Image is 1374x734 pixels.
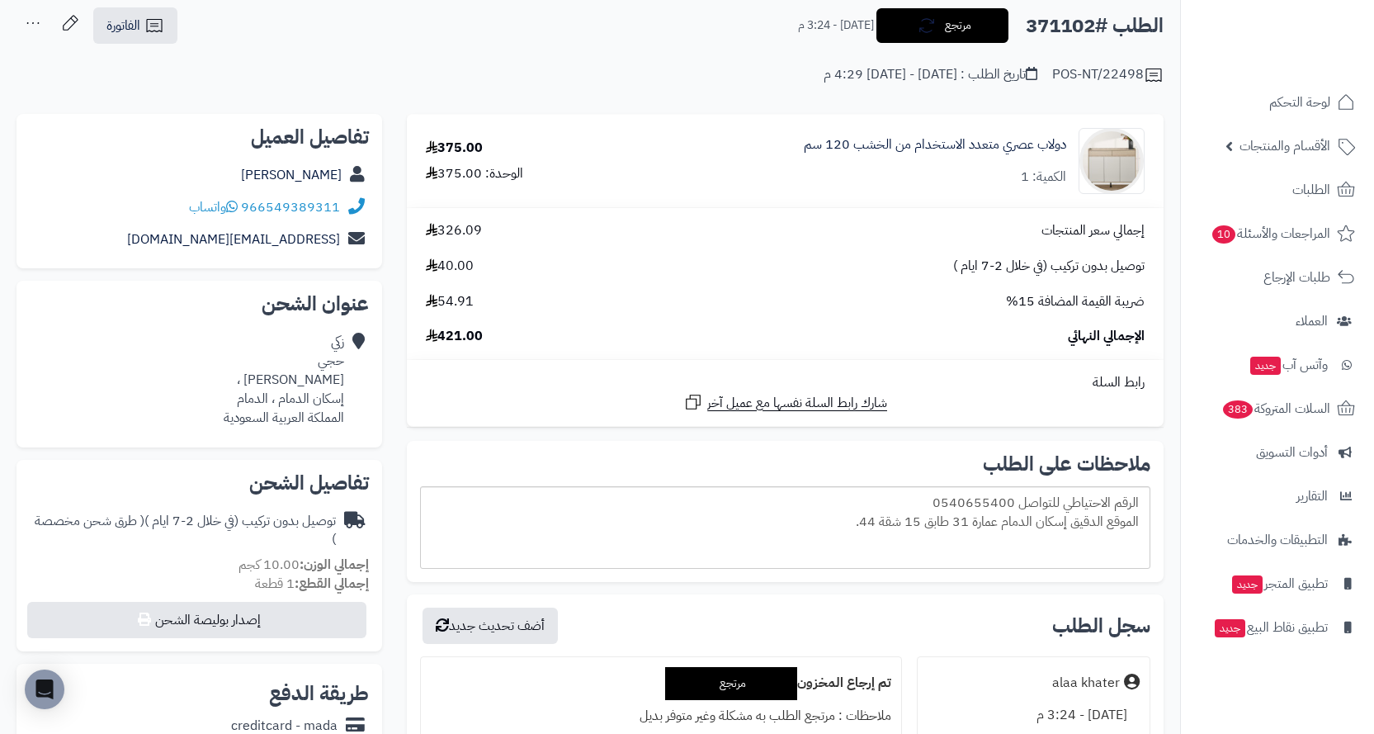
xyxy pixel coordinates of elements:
[1068,327,1145,346] span: الإجمالي النهائي
[1041,221,1145,240] span: إجمالي سعر المنتجات
[1239,135,1330,158] span: الأقسام والمنتجات
[106,16,140,36] span: الفاتورة
[928,699,1140,732] div: [DATE] - 3:24 م
[798,17,874,34] small: [DATE] - 3:24 م
[35,511,336,550] span: ( طرق شحن مخصصة )
[420,486,1150,569] div: الرقم الاحتياطي للتواصل 0540655400 الموقع الدقيق إسكان الدمام عمارة 31 طابق 15 شقة 44.
[1052,616,1150,636] h3: سجل الطلب
[1191,83,1364,122] a: لوحة التحكم
[804,135,1066,154] a: دولاب عصري متعدد الاستخدام من الخشب 120 سم
[1211,222,1330,245] span: المراجعات والأسئلة
[30,127,369,147] h2: تفاصيل العميل
[1191,476,1364,516] a: التقارير
[1213,616,1328,639] span: تطبيق نقاط البيع
[426,221,482,240] span: 326.09
[1221,400,1254,419] span: 383
[1230,572,1328,595] span: تطبيق المتجر
[1191,608,1364,647] a: تطبيق نقاط البيعجديد
[1191,345,1364,385] a: وآتس آبجديد
[30,294,369,314] h2: عنوان الشحن
[1191,214,1364,253] a: المراجعات والأسئلة10
[1191,564,1364,604] a: تطبيق المتجرجديد
[876,8,1008,43] button: مرتجع
[426,139,483,158] div: 375.00
[1269,91,1330,114] span: لوحة التحكم
[953,257,1145,276] span: توصيل بدون تركيب (في خلال 2-7 ايام )
[797,673,891,693] b: تم إرجاع المخزون
[683,392,887,413] a: شارك رابط السلة نفسها مع عميل آخر
[1263,266,1330,289] span: طلبات الإرجاع
[707,394,887,413] span: شارك رابط السلة نفسها مع عميل آخر
[426,292,474,311] span: 54.91
[824,65,1037,84] div: تاريخ الطلب : [DATE] - [DATE] 4:29 م
[1262,21,1358,56] img: logo-2.png
[1215,619,1245,637] span: جديد
[27,602,366,638] button: إصدار بوليصة الشحن
[269,684,369,703] h2: طريقة الدفع
[189,197,238,217] a: واتساب
[1021,168,1066,187] div: الكمية: 1
[1296,310,1328,333] span: العملاء
[1191,301,1364,341] a: العملاء
[1221,397,1330,420] span: السلات المتروكة
[295,574,369,594] strong: إجمالي القطع:
[1079,128,1144,194] img: 1752738585-1-90x90.jpg
[1191,389,1364,429] a: السلات المتروكة383
[1249,353,1328,376] span: وآتس آب
[1026,9,1164,43] h2: الطلب #371102
[426,164,523,183] div: الوحدة: 375.00
[1052,674,1120,693] div: alaa khater
[665,667,797,700] div: مرتجع
[413,373,1157,392] div: رابط السلة
[1191,433,1364,472] a: أدوات التسويق
[238,555,369,575] small: 10.00 كجم
[241,197,340,217] a: 966549389311
[1191,170,1364,210] a: الطلبات
[420,454,1150,474] h2: ملاحظات على الطلب
[1052,65,1164,85] div: POS-NT/22498
[1256,441,1328,464] span: أدوات التسويق
[1191,258,1364,297] a: طلبات الإرجاع
[255,574,369,594] small: 1 قطعة
[1191,520,1364,560] a: التطبيقات والخدمات
[25,670,64,709] div: Open Intercom Messenger
[426,257,474,276] span: 40.00
[127,230,340,249] a: [EMAIL_ADDRESS][DOMAIN_NAME]
[1227,528,1328,552] span: التطبيقات والخدمات
[30,473,369,493] h2: تفاصيل الشحن
[1006,292,1145,311] span: ضريبة القيمة المضافة 15%
[431,700,891,732] div: ملاحظات : مرتجع الطلب به مشكلة وغير متوفر بديل
[423,608,558,644] button: أضف تحديث جديد
[1211,225,1236,244] span: 10
[30,512,336,550] div: توصيل بدون تركيب (في خلال 2-7 ايام )
[1292,178,1330,201] span: الطلبات
[1296,485,1328,508] span: التقارير
[300,555,369,575] strong: إجمالي الوزن:
[1232,575,1263,594] span: جديد
[426,327,483,346] span: 421.00
[1250,357,1281,375] span: جديد
[241,165,342,185] a: [PERSON_NAME]
[93,7,177,44] a: الفاتورة
[224,333,344,427] div: زكي حجي [PERSON_NAME] ، إسكان الدمام ، الدمام المملكة العربية السعودية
